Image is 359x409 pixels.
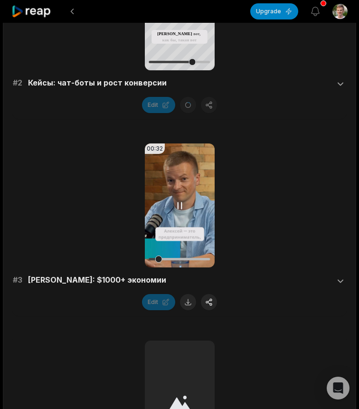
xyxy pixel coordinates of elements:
div: Open Intercom Messenger [327,377,350,399]
span: # 3 [13,275,22,286]
video: Your browser does not support mp4 format. [145,143,215,267]
button: Edit [142,294,175,310]
span: Кейсы: чат-боты и рост конверсии [28,78,167,89]
button: Upgrade [250,3,298,19]
span: # 2 [13,78,22,89]
span: [PERSON_NAME]: $1000+ экономии [28,275,166,286]
button: Edit [142,97,175,113]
